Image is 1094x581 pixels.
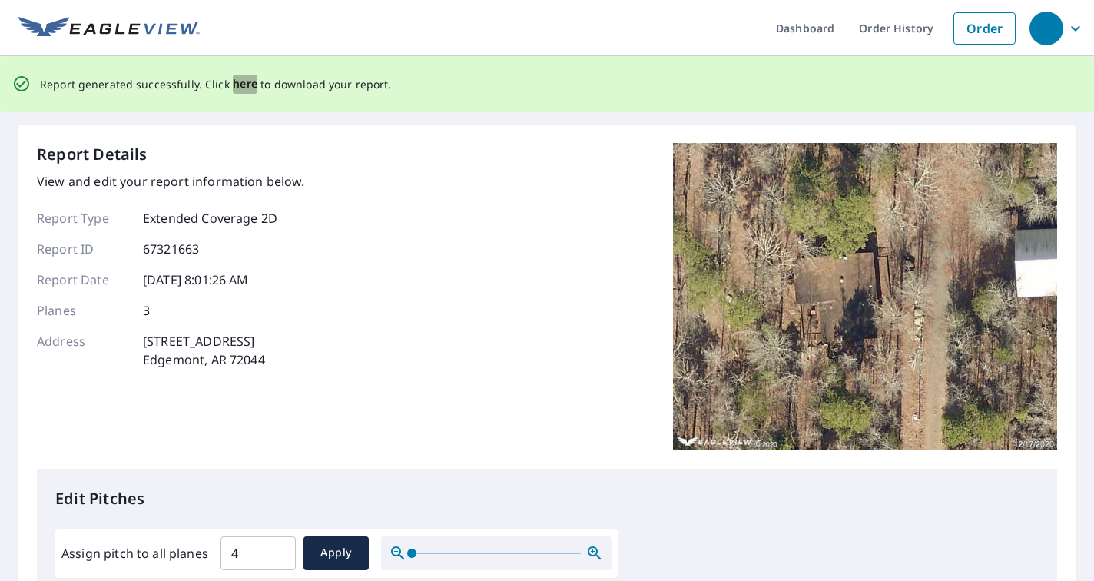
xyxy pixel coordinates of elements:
p: 3 [143,301,150,320]
p: [STREET_ADDRESS] Edgemont, AR 72044 [143,332,265,369]
button: Apply [303,536,369,570]
p: Extended Coverage 2D [143,209,277,227]
a: Order [953,12,1016,45]
p: 67321663 [143,240,199,258]
p: Report ID [37,240,129,258]
p: Report Details [37,143,148,166]
p: Report generated successfully. Click to download your report. [40,75,392,94]
p: Report Date [37,271,129,289]
p: Address [37,332,129,369]
span: Apply [316,543,356,563]
button: here [233,75,258,94]
img: EV Logo [18,17,200,40]
p: Report Type [37,209,129,227]
p: Edit Pitches [55,487,1039,510]
input: 00.0 [220,532,296,575]
p: [DATE] 8:01:26 AM [143,271,249,289]
p: Planes [37,301,129,320]
p: View and edit your report information below. [37,172,305,191]
label: Assign pitch to all planes [61,544,208,563]
img: Top image [673,143,1057,450]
